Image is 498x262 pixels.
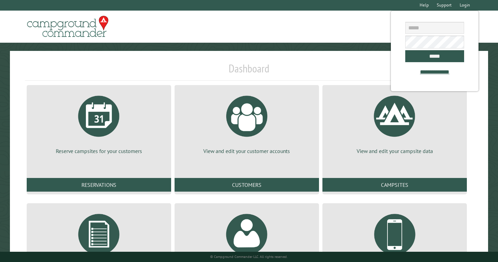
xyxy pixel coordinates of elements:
[210,254,288,259] small: © Campground Commander LLC. All rights reserved.
[25,13,111,40] img: Campground Commander
[35,91,163,155] a: Reserve campsites for your customers
[183,147,311,155] p: View and edit your customer accounts
[35,147,163,155] p: Reserve campsites for your customers
[25,62,473,81] h1: Dashboard
[183,91,311,155] a: View and edit your customer accounts
[322,178,467,192] a: Campsites
[175,178,319,192] a: Customers
[27,178,171,192] a: Reservations
[331,91,459,155] a: View and edit your campsite data
[331,147,459,155] p: View and edit your campsite data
